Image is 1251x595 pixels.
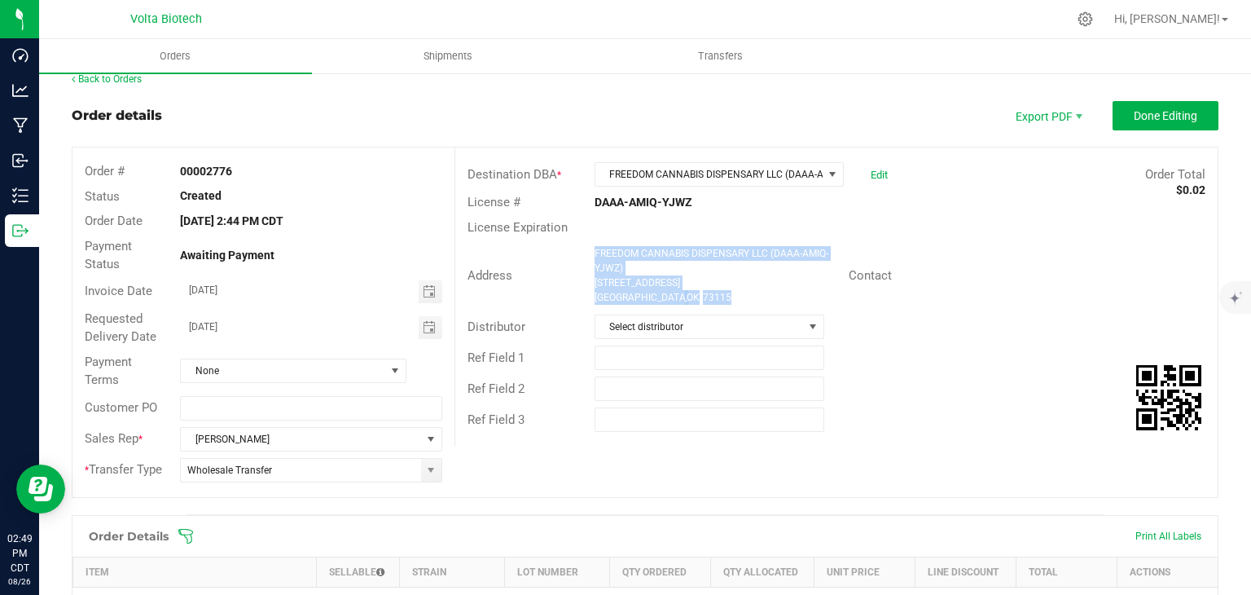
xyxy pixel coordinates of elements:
[915,557,1016,587] th: Line Discount
[1134,109,1197,122] span: Done Editing
[180,214,283,227] strong: [DATE] 2:44 PM CDT
[1114,12,1220,25] span: Hi, [PERSON_NAME]!
[467,167,557,182] span: Destination DBA
[467,381,525,396] span: Ref Field 2
[585,39,858,73] a: Transfers
[711,557,814,587] th: Qty Allocated
[85,462,162,477] span: Transfer Type
[467,195,520,209] span: License #
[402,49,494,64] span: Shipments
[400,557,505,587] th: Strain
[12,117,29,134] inline-svg: Manufacturing
[419,316,442,339] span: Toggle calendar
[595,248,828,274] span: FREEDOM CANNABIS DISPENSARY LLC (DAAA-AMIQ-YJWZ)
[39,39,312,73] a: Orders
[85,400,157,415] span: Customer PO
[595,315,803,338] span: Select distributor
[73,557,317,587] th: Item
[7,531,32,575] p: 02:49 PM CDT
[138,49,213,64] span: Orders
[703,292,731,303] span: 73115
[1117,557,1218,587] th: Actions
[999,101,1096,130] li: Export PDF
[72,73,142,85] a: Back to Orders
[85,164,125,178] span: Order #
[1075,11,1095,27] div: Manage settings
[814,557,915,587] th: Unit Price
[12,47,29,64] inline-svg: Dashboard
[1176,183,1205,196] strong: $0.02
[181,428,420,451] span: [PERSON_NAME]
[85,355,132,388] span: Payment Terms
[467,350,525,365] span: Ref Field 1
[85,239,132,272] span: Payment Status
[595,292,688,303] span: [GEOGRAPHIC_DATA]
[316,557,399,587] th: Sellable
[849,268,892,283] span: Contact
[467,320,525,334] span: Distributor
[610,557,711,587] th: Qty Ordered
[595,196,692,209] strong: DAAA-AMIQ-YJWZ
[871,169,888,181] a: Edit
[1113,101,1218,130] button: Done Editing
[1136,365,1201,430] qrcode: 00002776
[467,220,568,235] span: License Expiration
[180,165,232,178] strong: 00002776
[12,82,29,99] inline-svg: Analytics
[12,187,29,204] inline-svg: Inventory
[1016,557,1117,587] th: Total
[85,214,143,228] span: Order Date
[180,249,274,262] strong: Awaiting Payment
[12,223,29,239] inline-svg: Outbound
[7,575,32,588] p: 08/26
[1136,365,1201,430] img: Scan me!
[72,106,162,126] div: Order details
[467,268,512,283] span: Address
[419,280,442,303] span: Toggle calendar
[685,292,687,303] span: ,
[595,277,680,289] span: [STREET_ADDRESS]
[687,292,700,303] span: OK
[181,359,385,382] span: None
[505,557,610,587] th: Lot Number
[12,152,29,169] inline-svg: Inbound
[85,189,120,204] span: Status
[467,412,525,427] span: Ref Field 3
[130,12,202,26] span: Volta Biotech
[1145,167,1205,182] span: Order Total
[85,431,138,446] span: Sales Rep
[312,39,585,73] a: Shipments
[85,311,156,345] span: Requested Delivery Date
[595,163,823,186] span: FREEDOM CANNABIS DISPENSARY LLC (DAAA-AMIQ-YJWZ)
[89,530,169,543] h1: Order Details
[676,49,765,64] span: Transfers
[180,189,222,202] strong: Created
[16,465,65,513] iframe: Resource center
[85,284,152,298] span: Invoice Date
